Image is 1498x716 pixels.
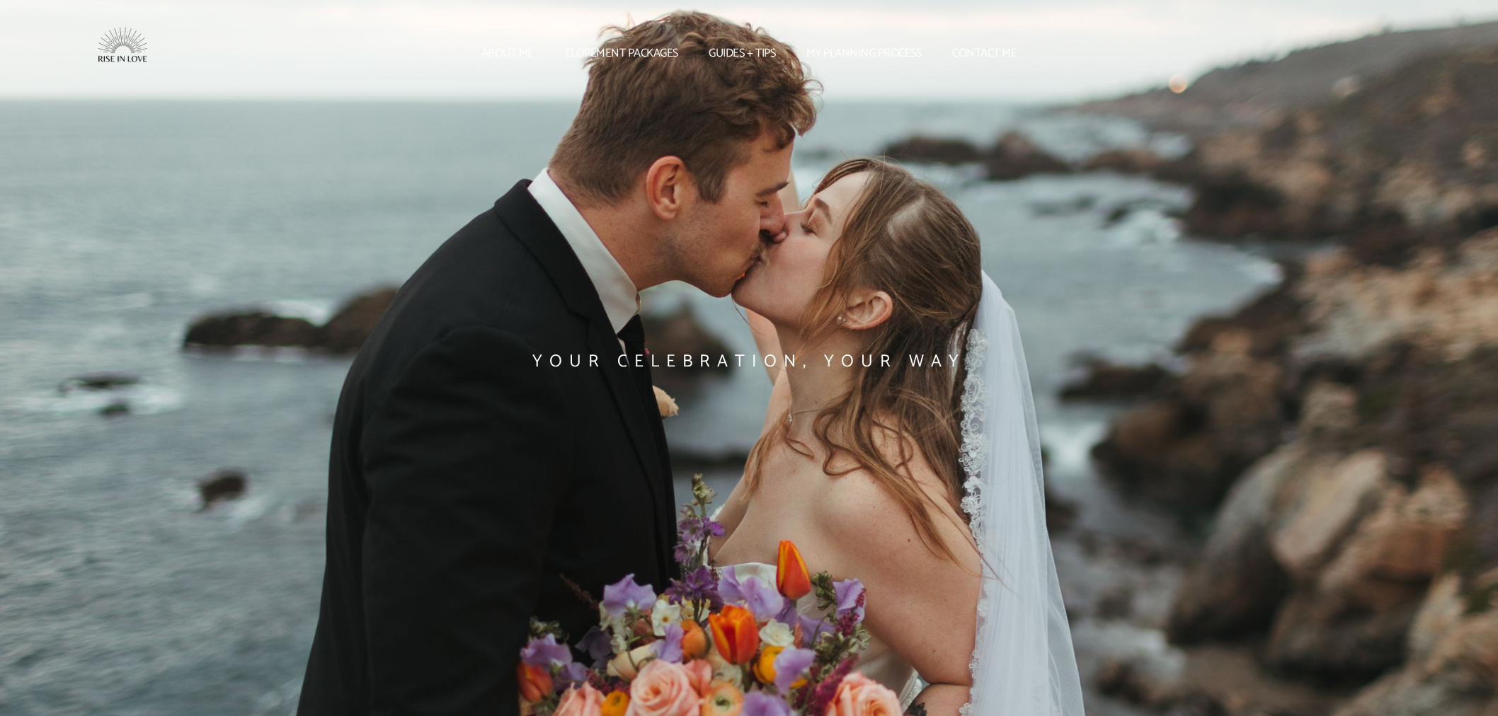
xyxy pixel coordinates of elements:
[909,352,966,371] span: WAY
[553,50,690,58] a: Elopement packages
[469,50,546,58] a: About me
[824,352,898,371] span: YOUR
[697,50,787,58] a: Guides + tips
[940,50,1029,58] a: Contact me
[617,352,813,371] span: CELEBRATION,
[532,352,606,371] span: YOUR
[794,50,933,58] a: My Planning Process
[53,7,195,92] img: Rise in Love Photography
